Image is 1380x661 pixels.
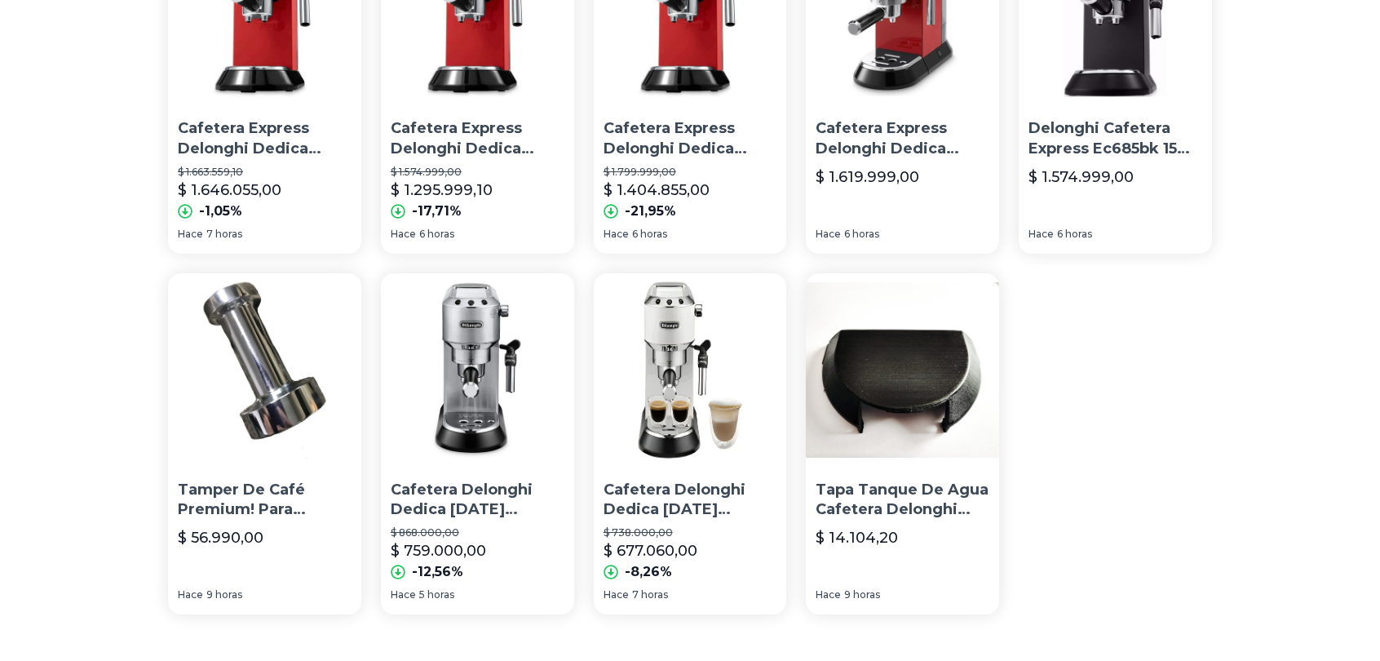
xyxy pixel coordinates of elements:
[178,228,203,241] span: Hace
[1057,228,1092,241] span: 6 horas
[178,166,352,179] p: $ 1.663.559,10
[391,526,564,539] p: $ 868.000,00
[816,526,898,549] p: $ 14.104,20
[381,273,574,467] img: Cafetera Delonghi Dedica Ec685 Automática Plateada Expreso
[816,480,989,521] p: Tapa Tanque De Agua Cafetera Delonghi Dedica
[816,588,841,601] span: Hace
[604,179,710,202] p: $ 1.404.855,00
[178,588,203,601] span: Hace
[604,588,629,601] span: Hace
[391,228,416,241] span: Hace
[412,202,462,221] p: -17,71%
[168,273,361,467] img: Tamper De Café Premium! Para Cafetera Delonghi Dedica
[604,480,777,521] p: Cafetera Delonghi Dedica [DATE] Automática Espresso 220-240v
[625,202,676,221] p: -21,95%
[206,228,242,241] span: 7 horas
[1028,118,1202,159] p: Delonghi Cafetera Express Ec685bk 15 Bar Dedica Negra
[844,228,879,241] span: 6 horas
[625,562,672,582] p: -8,26%
[816,228,841,241] span: Hace
[1028,166,1134,189] p: $ 1.574.999,00
[199,202,242,221] p: -1,05%
[604,118,777,159] p: Cafetera Express Delonghi Dedica Ec680/5r 15bar Roja
[412,562,463,582] p: -12,56%
[419,228,454,241] span: 6 horas
[604,166,777,179] p: $ 1.799.999,00
[381,273,574,614] a: Cafetera Delonghi Dedica Ec685 Automática Plateada ExpresoCafetera Delonghi Dedica [DATE] Automát...
[594,273,787,467] img: Cafetera Delonghi Dedica Ec685 Automática Espresso 220-240v
[178,179,281,202] p: $ 1.646.055,00
[604,539,697,562] p: $ 677.060,00
[632,588,668,601] span: 7 horas
[1028,228,1054,241] span: Hace
[632,228,667,241] span: 6 horas
[178,480,352,521] p: Tamper De Café Premium! Para Cafetera Delonghi Dedica
[391,166,564,179] p: $ 1.574.999,00
[206,588,242,601] span: 9 horas
[806,273,999,614] a: Tapa Tanque De Agua Cafetera Delonghi DedicaTapa Tanque De Agua Cafetera Delonghi Dedica$ 14.104,...
[178,526,263,549] p: $ 56.990,00
[419,588,454,601] span: 5 horas
[391,179,493,202] p: $ 1.295.999,10
[168,273,361,614] a: Tamper De Café Premium! Para Cafetera Delonghi DedicaTamper De Café Premium! Para Cafetera Delong...
[594,273,787,614] a: Cafetera Delonghi Dedica Ec685 Automática Espresso 220-240vCafetera Delonghi Dedica [DATE] Automá...
[604,228,629,241] span: Hace
[816,118,989,159] p: Cafetera Express Delonghi Dedica Ec680/5r 15bar Roja
[391,588,416,601] span: Hace
[844,588,880,601] span: 9 horas
[391,118,564,159] p: Cafetera Express Delonghi Dedica Ec680/5r 15bar Roja
[391,539,486,562] p: $ 759.000,00
[178,118,352,159] p: Cafetera Express Delonghi Dedica Ec680/5r 15bar Roja
[391,480,564,521] p: Cafetera Delonghi Dedica [DATE] Automática Plateada Expreso
[816,166,919,189] p: $ 1.619.999,00
[604,526,777,539] p: $ 738.000,00
[806,273,999,467] img: Tapa Tanque De Agua Cafetera Delonghi Dedica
